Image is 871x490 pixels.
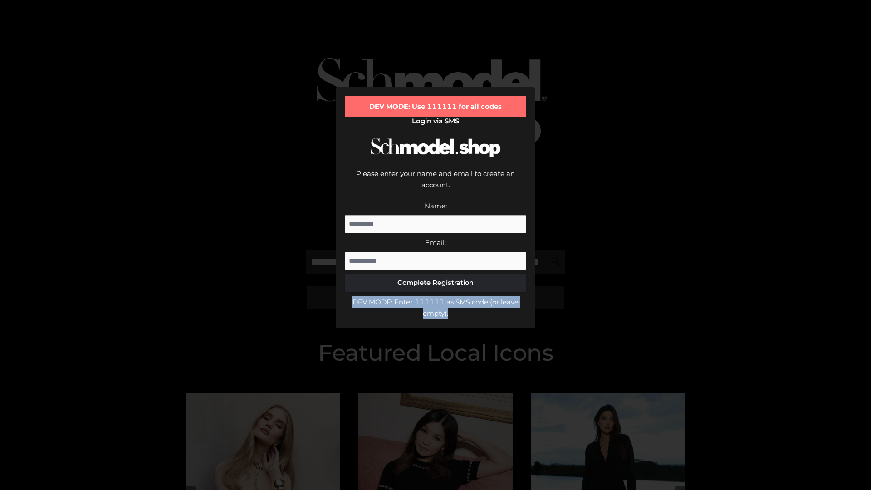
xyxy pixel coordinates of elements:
img: Schmodel Logo [367,130,504,166]
div: Please enter your name and email to create an account. [345,168,526,200]
div: DEV MODE: Use 111111 for all codes [345,96,526,117]
label: Email: [425,238,446,247]
div: DEV MODE: Enter 111111 as SMS code (or leave empty). [345,296,526,319]
label: Name: [425,201,447,210]
h2: Login via SMS [345,117,526,125]
button: Complete Registration [345,274,526,292]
